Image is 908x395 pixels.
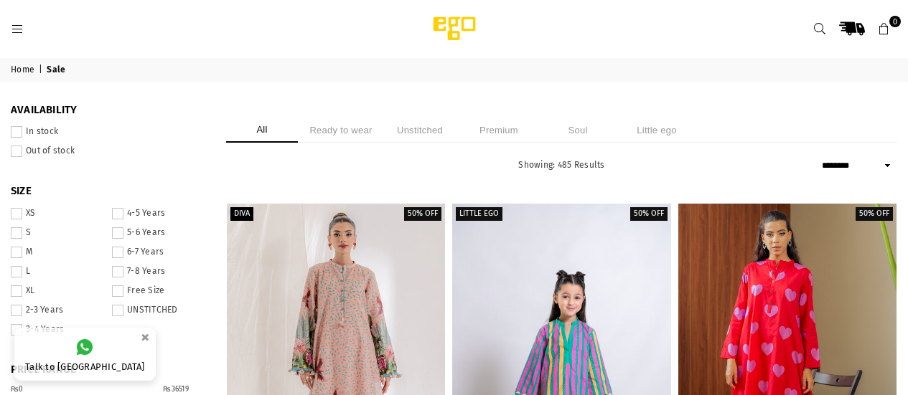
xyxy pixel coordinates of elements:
[112,227,205,239] label: 5-6 Years
[112,247,205,258] label: 6-7 Years
[393,14,515,43] img: Ego
[11,65,37,76] a: Home
[112,208,205,219] label: 4-5 Years
[11,247,103,258] label: M
[889,16,901,27] span: 0
[39,65,45,76] span: |
[11,363,205,377] span: PRICE RANGE
[11,285,103,297] label: XL
[11,184,205,199] span: SIZE
[11,103,205,118] span: Availability
[856,207,893,221] label: 50% off
[112,266,205,277] label: 7-8 Years
[456,207,502,221] label: Little EGO
[630,207,668,221] label: 50% off
[305,118,377,143] li: Ready to wear
[4,23,30,34] a: Menu
[11,146,205,157] label: Out of stock
[112,285,205,297] label: Free Size
[11,266,103,277] label: L
[404,207,441,221] label: 50% off
[384,118,456,143] li: Unstitched
[47,65,67,76] span: Sale
[807,16,833,42] a: Search
[11,324,103,335] label: 3-4 Years
[518,160,604,170] span: Showing: 485 Results
[542,118,614,143] li: Soul
[230,207,253,221] label: Diva
[11,386,24,393] div: ₨0
[14,328,156,381] a: Talk to [GEOGRAPHIC_DATA]
[621,118,693,143] li: Little ego
[163,386,189,393] div: ₨36519
[11,227,103,239] label: S
[11,305,103,316] label: 2-3 Years
[226,118,298,143] li: All
[136,325,154,349] button: ×
[463,118,535,143] li: Premium
[11,126,205,138] label: In stock
[871,16,897,42] a: 0
[11,208,103,219] label: XS
[112,305,205,316] label: UNSTITCHED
